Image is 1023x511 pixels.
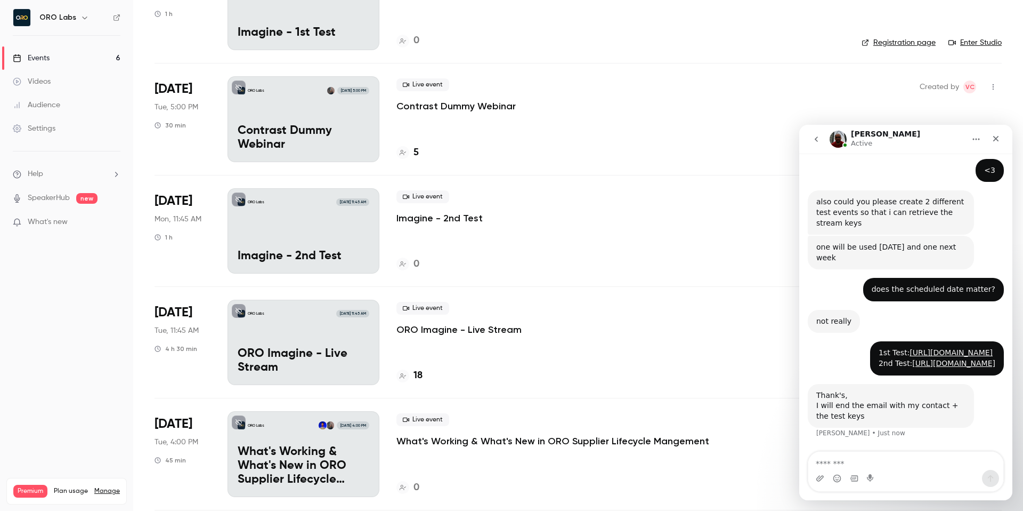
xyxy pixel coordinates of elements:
[248,423,264,428] p: ORO Labs
[155,102,198,113] span: Tue, 5:00 PM
[327,87,335,94] img: Kelli Stanley
[396,34,419,48] a: 0
[396,212,483,225] a: Imagine - 2nd Test
[13,76,51,87] div: Videos
[396,146,419,160] a: 5
[155,81,192,98] span: [DATE]
[396,190,449,203] span: Live event
[28,169,43,180] span: Help
[920,81,959,93] span: Created by
[155,456,186,465] div: 45 min
[76,193,98,204] span: new
[799,125,1012,500] iframe: Intercom live chat
[155,214,201,225] span: Mon, 11:45 AM
[155,304,192,321] span: [DATE]
[94,487,120,496] a: Manage
[396,369,423,383] a: 18
[336,310,369,317] span: [DATE] 11:45 AM
[413,146,419,160] h4: 5
[327,421,334,429] img: Kelli Stanley
[862,37,936,48] a: Registration page
[248,199,264,205] p: ORO Labs
[13,123,55,134] div: Settings
[228,411,379,497] a: What's Working & What's New in ORO Supplier Lifecycle MangementORO LabsKelli StanleyHrishi Kaikin...
[248,88,264,93] p: ORO Labs
[155,188,210,274] div: Oct 6 Mon, 11:45 AM (Europe/London)
[28,217,68,228] span: What's new
[155,437,198,448] span: Tue, 4:00 PM
[413,481,419,495] h4: 0
[155,325,199,336] span: Tue, 11:45 AM
[396,323,522,336] a: ORO Imagine - Live Stream
[413,34,419,48] h4: 0
[13,100,60,110] div: Audience
[396,413,449,426] span: Live event
[13,485,47,498] span: Premium
[337,421,369,429] span: [DATE] 4:00 PM
[238,445,369,486] p: What's Working & What's New in ORO Supplier Lifecycle Mangement
[54,487,88,496] span: Plan usage
[228,188,379,274] a: Imagine - 2nd TestORO Labs[DATE] 11:45 AMImagine - 2nd Test
[238,124,369,152] p: Contrast Dummy Webinar
[155,10,173,18] div: 1 h
[965,81,975,93] span: VC
[337,87,369,94] span: [DATE] 5:00 PM
[28,193,70,204] a: SpeakerHub
[963,81,976,93] span: Vlad Croitoru
[155,345,197,353] div: 4 h 30 min
[248,311,264,316] p: ORO Labs
[238,250,369,264] p: Imagine - 2nd Test
[396,435,709,448] a: What's Working & What's New in ORO Supplier Lifecycle Mangement
[413,369,423,383] h4: 18
[413,257,419,272] h4: 0
[13,53,50,63] div: Events
[39,12,76,23] h6: ORO Labs
[13,9,30,26] img: ORO Labs
[13,169,120,180] li: help-dropdown-opener
[396,302,449,315] span: Live event
[155,416,192,433] span: [DATE]
[108,218,120,227] iframe: Noticeable Trigger
[396,100,516,113] a: Contrast Dummy Webinar
[238,26,369,40] p: Imagine - 1st Test
[336,198,369,206] span: [DATE] 11:45 AM
[228,76,379,162] a: Contrast Dummy WebinarORO LabsKelli Stanley[DATE] 5:00 PMContrast Dummy Webinar
[228,300,379,385] a: ORO Imagine - Live StreamORO Labs[DATE] 11:45 AMORO Imagine - Live Stream
[396,78,449,91] span: Live event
